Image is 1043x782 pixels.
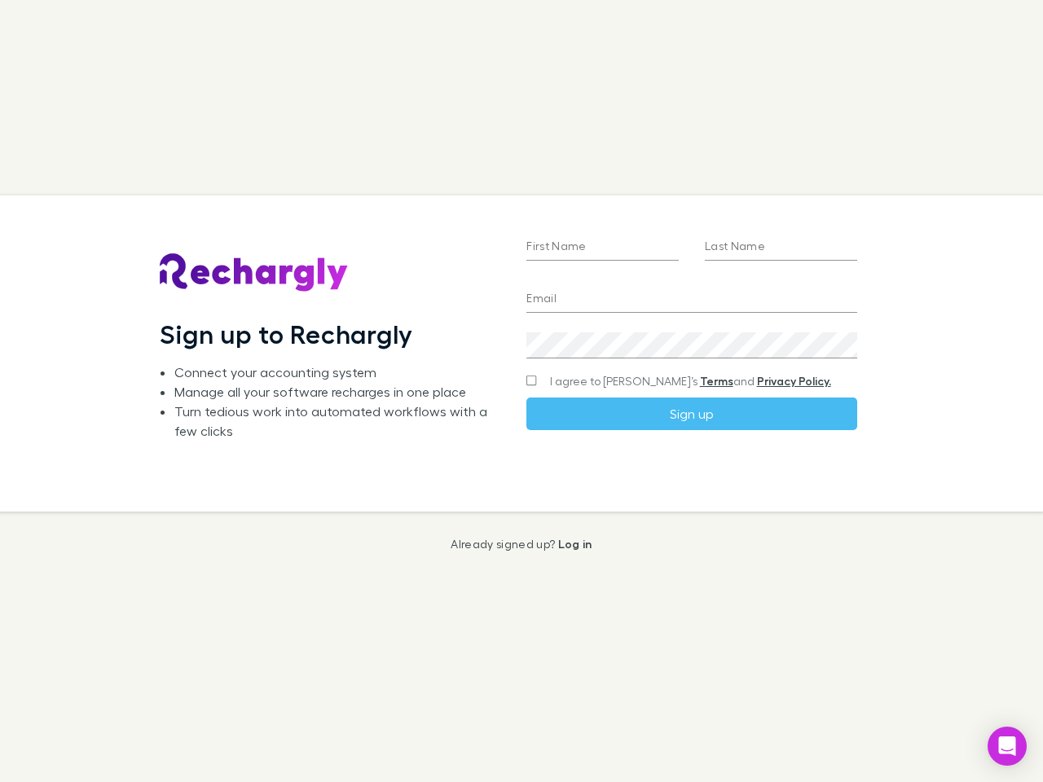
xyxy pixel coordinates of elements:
h1: Sign up to Rechargly [160,319,413,349]
span: I agree to [PERSON_NAME]’s and [550,373,831,389]
a: Terms [700,374,733,388]
a: Privacy Policy. [757,374,831,388]
li: Turn tedious work into automated workflows with a few clicks [174,402,500,441]
p: Already signed up? [451,538,592,551]
button: Sign up [526,398,856,430]
div: Open Intercom Messenger [988,727,1027,766]
li: Manage all your software recharges in one place [174,382,500,402]
li: Connect your accounting system [174,362,500,382]
a: Log in [558,537,592,551]
img: Rechargly's Logo [160,253,349,292]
